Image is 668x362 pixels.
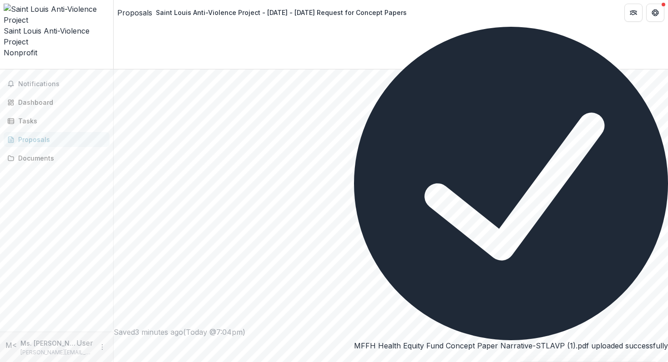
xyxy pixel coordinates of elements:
[4,77,110,91] button: Notifications
[18,116,102,126] div: Tasks
[4,113,110,128] a: Tasks
[20,338,76,348] p: Ms. [PERSON_NAME] <[PERSON_NAME][EMAIL_ADDRESS][DOMAIN_NAME]>
[4,132,110,147] a: Proposals
[5,340,17,351] div: Ms. Stephanie Null <stephanie@stlavp.org>
[117,7,152,18] a: Proposals
[156,8,407,17] div: Saint Louis Anti-Violence Project - [DATE] - [DATE] Request for Concept Papers
[646,4,664,22] button: Get Help
[114,327,668,338] div: Saved 3 minutes ago ( Today @ 7:04pm )
[18,153,102,163] div: Documents
[76,338,93,348] p: User
[117,6,410,19] nav: breadcrumb
[18,98,102,107] div: Dashboard
[97,342,108,352] button: More
[20,348,93,357] p: [PERSON_NAME][EMAIL_ADDRESS][DOMAIN_NAME]
[624,4,643,22] button: Partners
[4,95,110,110] a: Dashboard
[18,135,102,144] div: Proposals
[18,80,106,88] span: Notifications
[4,151,110,166] a: Documents
[4,4,110,25] img: Saint Louis Anti-Violence Project
[4,25,110,47] div: Saint Louis Anti-Violence Project
[4,48,37,57] span: Nonprofit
